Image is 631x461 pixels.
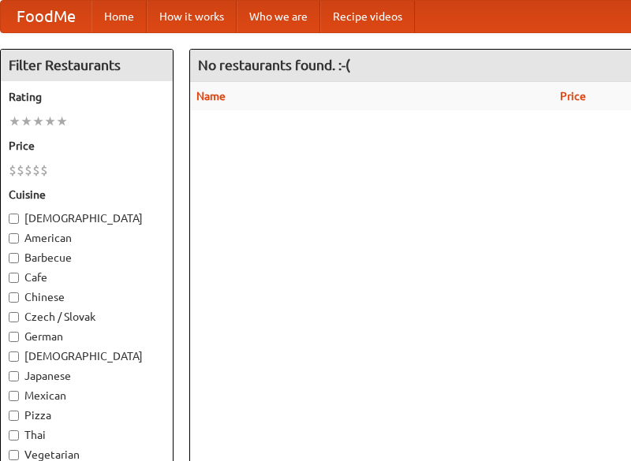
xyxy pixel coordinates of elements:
input: Mexican [9,391,19,401]
input: Vegetarian [9,450,19,460]
input: Cafe [9,273,19,283]
a: Recipe videos [320,1,415,32]
a: Price [560,90,586,102]
a: How it works [147,1,237,32]
label: [DEMOGRAPHIC_DATA] [9,348,165,364]
h5: Rating [9,89,165,105]
label: [DEMOGRAPHIC_DATA] [9,210,165,226]
h5: Price [9,138,165,154]
input: Barbecue [9,253,19,263]
label: Thai [9,427,165,443]
li: $ [40,162,48,179]
input: Japanese [9,371,19,381]
li: ★ [56,113,68,130]
li: $ [17,162,24,179]
input: [DEMOGRAPHIC_DATA] [9,351,19,362]
li: $ [32,162,40,179]
li: $ [24,162,32,179]
a: Who we are [237,1,320,32]
input: Czech / Slovak [9,312,19,322]
input: Chinese [9,292,19,303]
a: FoodMe [1,1,91,32]
label: Chinese [9,289,165,305]
input: Thai [9,430,19,441]
h4: Filter Restaurants [1,50,173,81]
input: Pizza [9,411,19,421]
label: Barbecue [9,250,165,266]
li: ★ [32,113,44,130]
input: [DEMOGRAPHIC_DATA] [9,214,19,224]
li: ★ [21,113,32,130]
label: American [9,230,165,246]
ng-pluralize: No restaurants found. :-( [198,58,350,72]
input: American [9,233,19,244]
h5: Cuisine [9,187,165,203]
label: German [9,329,165,344]
li: $ [9,162,17,179]
input: German [9,332,19,342]
label: Mexican [9,388,165,403]
li: ★ [9,113,21,130]
a: Name [196,90,226,102]
label: Cafe [9,270,165,285]
a: Home [91,1,147,32]
label: Czech / Slovak [9,309,165,325]
label: Pizza [9,407,165,423]
label: Japanese [9,368,165,384]
li: ★ [44,113,56,130]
